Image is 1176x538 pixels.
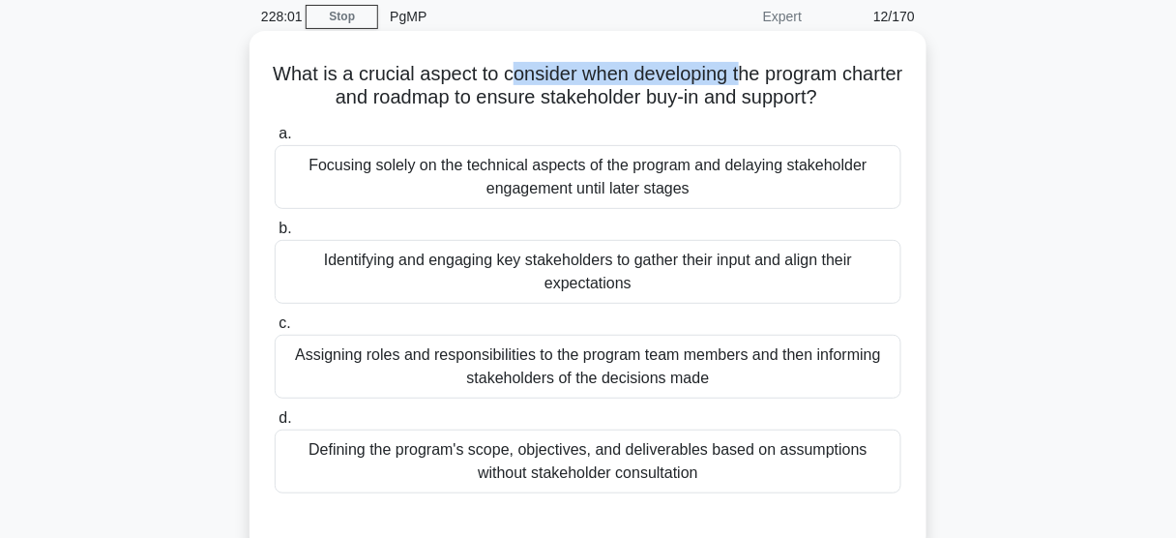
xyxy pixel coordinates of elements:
span: b. [279,220,291,236]
span: a. [279,125,291,141]
span: d. [279,409,291,426]
div: Assigning roles and responsibilities to the program team members and then informing stakeholders ... [275,335,901,399]
div: Identifying and engaging key stakeholders to gather their input and align their expectations [275,240,901,304]
h5: What is a crucial aspect to consider when developing the program charter and roadmap to ensure st... [273,62,903,110]
a: Stop [306,5,378,29]
span: c. [279,314,290,331]
div: Focusing solely on the technical aspects of the program and delaying stakeholder engagement until... [275,145,901,209]
div: Defining the program's scope, objectives, and deliverables based on assumptions without stakehold... [275,430,901,493]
